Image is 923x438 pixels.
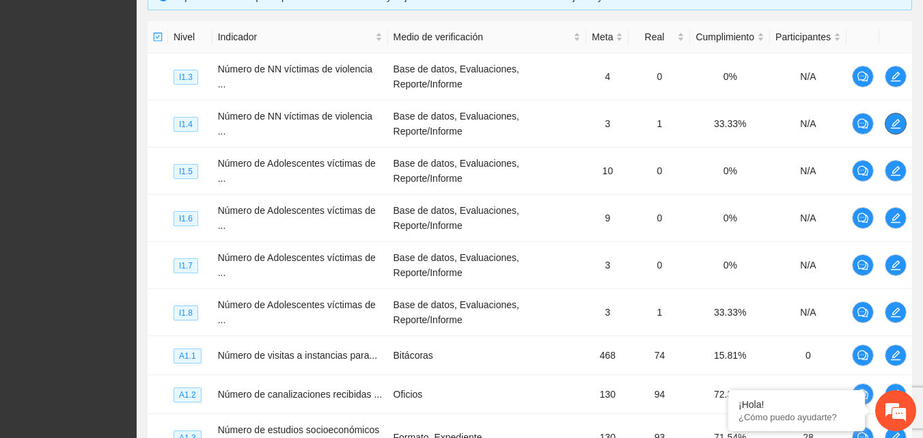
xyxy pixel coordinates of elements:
button: edit [885,254,907,276]
th: Nivel [168,21,212,53]
span: I1.4 [174,117,198,132]
td: 0 [629,242,690,289]
span: edit [885,165,906,176]
span: edit [885,260,906,271]
span: edit [885,389,906,400]
td: Base de datos, Evaluaciones, Reporte/Informe [388,195,587,242]
button: comment [852,383,874,405]
button: edit [885,301,907,323]
button: comment [852,160,874,182]
span: edit [885,350,906,361]
span: Número de NN víctimas de violencia ... [218,111,372,137]
td: 0% [690,242,770,289]
button: comment [852,66,874,87]
td: 0% [690,53,770,100]
td: 0 [629,148,690,195]
span: No hay ninguna conversación en curso [34,162,233,301]
th: Cumplimiento [690,21,770,53]
td: 9 [586,195,629,242]
td: N/A [770,242,846,289]
td: 3 [586,100,629,148]
span: I1.7 [174,258,198,273]
button: edit [885,160,907,182]
button: comment [852,207,874,229]
td: Base de datos, Evaluaciones, Reporte/Informe [388,100,587,148]
p: ¿Cómo puedo ayudarte? [739,412,855,422]
td: N/A [770,100,846,148]
span: edit [885,307,906,318]
span: I1.6 [174,211,198,226]
td: N/A [770,195,846,242]
div: Conversaciones [71,70,230,87]
button: edit [885,383,907,405]
span: Número de Adolescentes víctimas de ... [218,205,376,231]
button: comment [852,113,874,135]
td: Base de datos, Evaluaciones, Reporte/Informe [388,148,587,195]
td: Bitácoras [388,336,587,375]
button: comment [852,254,874,276]
span: edit [885,71,906,82]
span: check-square [153,32,163,42]
td: Base de datos, Evaluaciones, Reporte/Informe [388,242,587,289]
td: 33.33% [690,100,770,148]
div: Minimizar ventana de chat en vivo [224,7,257,40]
td: 3 [586,289,629,336]
span: A1.2 [174,387,202,402]
span: Número de canalizaciones recibidas ... [218,389,382,400]
td: 0% [690,195,770,242]
td: 3 [586,242,629,289]
span: edit [885,213,906,223]
td: Base de datos, Evaluaciones, Reporte/Informe [388,289,587,336]
button: edit [885,113,907,135]
td: 468 [586,336,629,375]
span: Medio de verificación [394,29,571,44]
td: 33.33% [690,289,770,336]
td: 1 [629,100,690,148]
td: N/A [770,53,846,100]
td: 0 [770,336,846,375]
span: Cumplimiento [695,29,754,44]
td: 130 [586,375,629,414]
span: Número de Adolescentes víctimas de ... [218,158,376,184]
button: edit [885,344,907,366]
td: 94 [629,375,690,414]
th: Medio de verificación [388,21,587,53]
th: Indicador [212,21,388,53]
span: Número de visitas a instancias para... [218,350,377,361]
td: 72.31% [690,375,770,414]
td: 74 [629,336,690,375]
th: Participantes [770,21,846,53]
span: I1.5 [174,164,198,179]
span: Participantes [775,29,831,44]
th: Real [629,21,690,53]
td: 10 [586,148,629,195]
span: I1.8 [174,305,198,320]
div: ¡Hola! [739,399,855,410]
span: Número de Adolescentes víctimas de ... [218,299,376,325]
button: edit [885,66,907,87]
span: Número de Adolescentes víctimas de ... [218,252,376,278]
td: Base de datos, Evaluaciones, Reporte/Informe [388,53,587,100]
td: Oficios [388,375,587,414]
span: I1.3 [174,70,198,85]
button: edit [885,207,907,229]
div: Chatear ahora [74,321,194,347]
td: N/A [770,148,846,195]
span: Indicador [218,29,372,44]
td: 15.81% [690,336,770,375]
button: comment [852,301,874,323]
td: 4 [586,53,629,100]
td: 0% [690,148,770,195]
td: 0 [629,195,690,242]
th: Meta [586,21,629,53]
span: Real [634,29,674,44]
td: 0 [770,375,846,414]
span: A1.1 [174,348,202,364]
span: edit [885,118,906,129]
td: N/A [770,289,846,336]
button: comment [852,344,874,366]
span: Meta [592,29,613,44]
td: 1 [629,289,690,336]
span: Número de NN víctimas de violencia ... [218,64,372,90]
td: 0 [629,53,690,100]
